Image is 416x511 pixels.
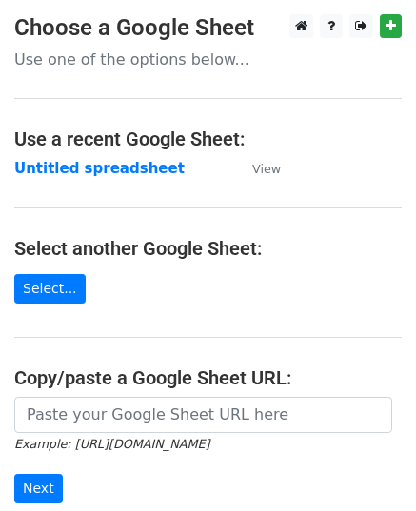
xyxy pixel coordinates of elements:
input: Next [14,474,63,503]
a: Untitled spreadsheet [14,160,185,177]
input: Paste your Google Sheet URL here [14,397,392,433]
h3: Choose a Google Sheet [14,14,402,42]
iframe: Chat Widget [321,420,416,511]
small: View [252,162,281,176]
h4: Select another Google Sheet: [14,237,402,260]
h4: Copy/paste a Google Sheet URL: [14,366,402,389]
a: Select... [14,274,86,304]
small: Example: [URL][DOMAIN_NAME] [14,437,209,451]
p: Use one of the options below... [14,49,402,69]
h4: Use a recent Google Sheet: [14,128,402,150]
a: View [233,160,281,177]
